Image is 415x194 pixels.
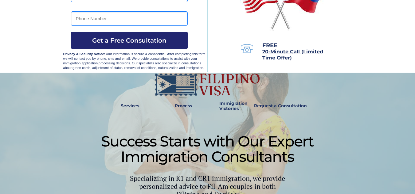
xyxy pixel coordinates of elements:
a: Services [117,99,143,113]
span: Your information is secure & confidential. After completing this form we will contact you by phon... [63,52,206,70]
input: Phone Number [71,11,188,26]
button: Get a Free Consultation [71,32,188,49]
a: Request a Consultation [251,99,310,113]
strong: Services [121,103,139,108]
strong: Request a Consultation [254,103,307,108]
a: Immigration Victories [217,99,237,113]
strong: Immigration Victories [219,101,248,111]
a: Process [172,99,195,113]
span: Get a Free Consultation [71,37,188,44]
span: Success Starts with Our Expert Immigration Consultants [101,132,314,165]
strong: Privacy & Security Notice: [63,52,105,56]
strong: Process [175,103,192,108]
span: FREE [262,42,277,49]
span: 20-Minute Call (Limited Time Offer) [262,49,323,61]
a: 20-Minute Call (Limited Time Offer) [262,49,323,60]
